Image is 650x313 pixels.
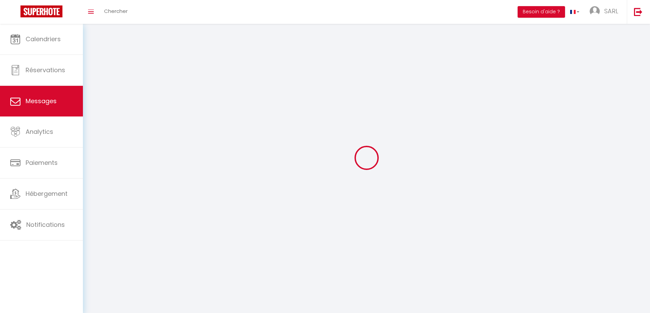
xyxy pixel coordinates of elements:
span: Calendriers [26,35,61,43]
span: Chercher [104,7,128,15]
span: Analytics [26,127,53,136]
span: SARL [604,7,618,15]
img: logout [634,7,642,16]
span: Paiements [26,158,58,167]
span: Notifications [26,220,65,229]
img: Super Booking [20,5,62,17]
img: ... [590,6,600,16]
span: Hébergement [26,189,68,198]
span: Messages [26,97,57,105]
span: Réservations [26,66,65,74]
button: Besoin d'aide ? [518,6,565,18]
